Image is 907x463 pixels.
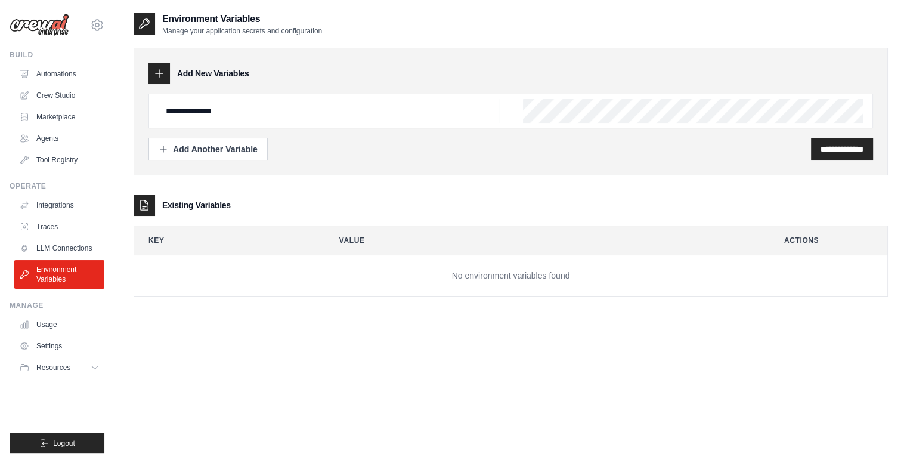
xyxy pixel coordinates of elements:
a: Crew Studio [14,86,104,105]
button: Logout [10,433,104,453]
a: Traces [14,217,104,236]
th: Key [134,226,315,255]
a: Tool Registry [14,150,104,169]
a: Integrations [14,196,104,215]
span: Logout [53,439,75,448]
div: Add Another Variable [159,143,258,155]
h3: Add New Variables [177,67,249,79]
div: Build [10,50,104,60]
div: Manage [10,301,104,310]
h3: Existing Variables [162,199,231,211]
a: Agents [14,129,104,148]
button: Resources [14,358,104,377]
button: Add Another Variable [148,138,268,160]
h2: Environment Variables [162,12,322,26]
a: Settings [14,337,104,356]
div: Operate [10,181,104,191]
a: Environment Variables [14,260,104,289]
a: Usage [14,315,104,334]
a: Automations [14,64,104,84]
td: No environment variables found [134,255,887,297]
p: Manage your application secrets and configuration [162,26,322,36]
th: Actions [770,226,887,255]
span: Resources [36,363,70,372]
img: Logo [10,14,69,36]
a: Marketplace [14,107,104,126]
a: LLM Connections [14,239,104,258]
th: Value [325,226,760,255]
